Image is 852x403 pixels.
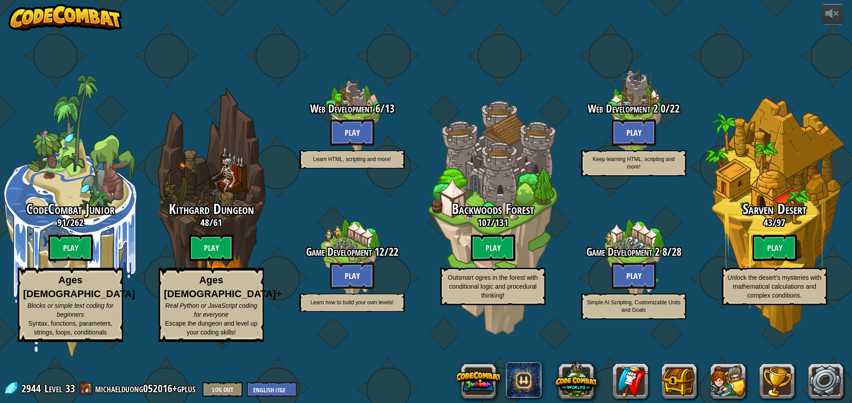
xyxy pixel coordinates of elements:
btn: Play [189,234,234,261]
span: Simple AI Scripting, Customizable Units and Goals [587,299,681,313]
strong: Ages [DEMOGRAPHIC_DATA]+ [164,274,282,299]
strong: Ages [DEMOGRAPHIC_DATA] [23,274,135,299]
span: Unlock the desert’s mysteries with mathematical calculations and complex conditions. [728,274,821,299]
span: Blocks or simple text coding for beginners [28,302,114,318]
span: Game Development 2 [586,244,660,259]
span: 91 [57,216,66,229]
btn: Play [48,234,93,261]
span: Sarven Desert [743,199,807,218]
div: Complete previous world to unlock [704,75,845,357]
span: Outsmart ogres in the forest with conditional logic and procedural thinking! [448,274,537,299]
span: 262 [70,216,84,229]
span: Syntax, functions, parameters, strings, loops, conditionals [28,320,112,336]
btn: Play [471,234,515,261]
div: Complete previous world to unlock [282,189,422,330]
span: 13 [385,101,394,116]
btn: Play [612,119,656,146]
div: Complete previous world to unlock [141,75,282,357]
h3: / [141,217,282,228]
span: 2944 [21,381,44,395]
span: 0 [658,101,665,116]
span: 6 [373,101,380,116]
span: Kithgard Dungeon [169,199,254,218]
btn: Play [330,262,374,289]
span: Game Development [306,244,372,259]
h3: / [563,246,704,258]
button: Log Out [203,382,243,397]
span: Keep learning HTML, scripting and more! [593,156,675,170]
span: Real Python or JavaScript coding for everyone [165,302,257,318]
h3: / [563,103,704,115]
span: Backwoods Forest [452,199,534,218]
h3: / [282,103,422,115]
span: 107 [478,216,491,229]
span: 48 [200,216,209,229]
span: 28 [672,244,681,259]
span: 43 [764,216,772,229]
h3: / [704,217,845,228]
img: CodeCombat - Learn how to code by playing a game [8,4,122,31]
span: Learn how to build your own levels! [311,299,394,306]
span: 33 [65,381,75,395]
h3: / [422,217,563,228]
span: 22 [389,244,398,259]
span: Web Development 2 [588,101,658,116]
span: Level [44,381,62,396]
btn: Play [612,262,656,289]
span: 22 [670,101,680,116]
span: 8 [660,244,667,259]
span: CodeCombat Junior [26,199,115,218]
span: 97 [776,216,785,229]
span: Web Development [310,101,373,116]
div: Complete previous world to unlock [282,46,422,187]
span: Escape the dungeon and level up your coding skills! [165,320,258,336]
span: 131 [495,216,508,229]
h3: / [282,246,422,258]
btn: Play [330,119,374,146]
div: Complete previous world to unlock [422,75,563,357]
button: Adjust volume [821,4,844,25]
div: Complete previous world to unlock [563,189,704,330]
span: 12 [372,244,384,259]
span: Learn HTML, scripting and more! [313,156,391,162]
span: 61 [213,216,222,229]
a: michaelduong052016+gplus [95,381,198,395]
div: Complete previous world to unlock [563,46,704,187]
btn: Play [752,234,797,261]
